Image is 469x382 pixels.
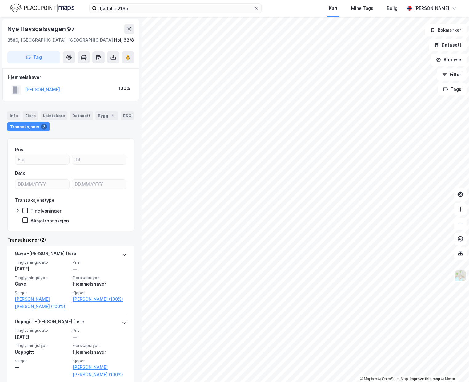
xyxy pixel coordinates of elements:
[7,51,60,63] button: Tag
[15,364,69,371] div: —
[429,39,467,51] button: Datasett
[15,328,69,333] span: Tinglysningsdato
[72,180,126,189] input: DD.MM.YYYY
[455,270,466,282] img: Z
[15,180,69,189] input: DD.MM.YYYY
[425,24,467,36] button: Bokmerker
[387,5,398,12] div: Bolig
[438,352,469,382] iframe: Chat Widget
[8,74,134,81] div: Hjemmelshaver
[7,36,113,44] div: 3580, [GEOGRAPHIC_DATA], [GEOGRAPHIC_DATA]
[7,111,20,120] div: Info
[15,155,69,164] input: Fra
[15,295,69,310] a: [PERSON_NAME] [PERSON_NAME] (100%)
[437,68,467,81] button: Filter
[73,328,127,333] span: Pris
[438,352,469,382] div: Kontrollprogram for chat
[15,280,69,288] div: Gave
[15,275,69,280] span: Tinglysningstype
[23,111,38,120] div: Eiere
[414,5,449,12] div: [PERSON_NAME]
[72,155,126,164] input: Til
[73,364,127,378] a: [PERSON_NAME] [PERSON_NAME] (100%)
[15,146,23,153] div: Pris
[15,260,69,265] span: Tinglysningsdato
[15,358,69,364] span: Selger
[410,377,440,381] a: Improve this map
[110,112,116,119] div: 4
[73,260,127,265] span: Pris
[329,5,338,12] div: Kart
[95,111,118,120] div: Bygg
[7,122,50,131] div: Transaksjoner
[73,358,127,364] span: Kjøper
[15,348,69,356] div: Uoppgitt
[97,4,254,13] input: Søk på adresse, matrikkel, gårdeiere, leietakere eller personer
[7,236,134,244] div: Transaksjoner (2)
[70,111,93,120] div: Datasett
[378,377,408,381] a: OpenStreetMap
[30,208,62,214] div: Tinglysninger
[7,24,76,34] div: Nye Havsdalsvegen 97
[30,218,69,224] div: Aksjetransaksjon
[73,275,127,280] span: Eierskapstype
[15,290,69,295] span: Selger
[15,250,76,260] div: Gave - [PERSON_NAME] flere
[73,343,127,348] span: Eierskapstype
[15,169,26,177] div: Dato
[360,377,377,381] a: Mapbox
[41,124,47,130] div: 2
[15,318,84,328] div: Uoppgitt - [PERSON_NAME] flere
[118,85,130,92] div: 100%
[10,3,74,14] img: logo.f888ab2527a4732fd821a326f86c7f29.svg
[73,348,127,356] div: Hjemmelshaver
[73,290,127,295] span: Kjøper
[73,265,127,273] div: —
[121,111,134,120] div: ESG
[15,197,54,204] div: Transaksjonstype
[73,295,127,303] a: [PERSON_NAME] (100%)
[73,333,127,341] div: —
[438,83,467,95] button: Tags
[15,343,69,348] span: Tinglysningstype
[114,36,134,44] div: Hol, 63/8
[41,111,67,120] div: Leietakere
[15,265,69,273] div: [DATE]
[15,333,69,341] div: [DATE]
[73,280,127,288] div: Hjemmelshaver
[431,54,467,66] button: Analyse
[351,5,373,12] div: Mine Tags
